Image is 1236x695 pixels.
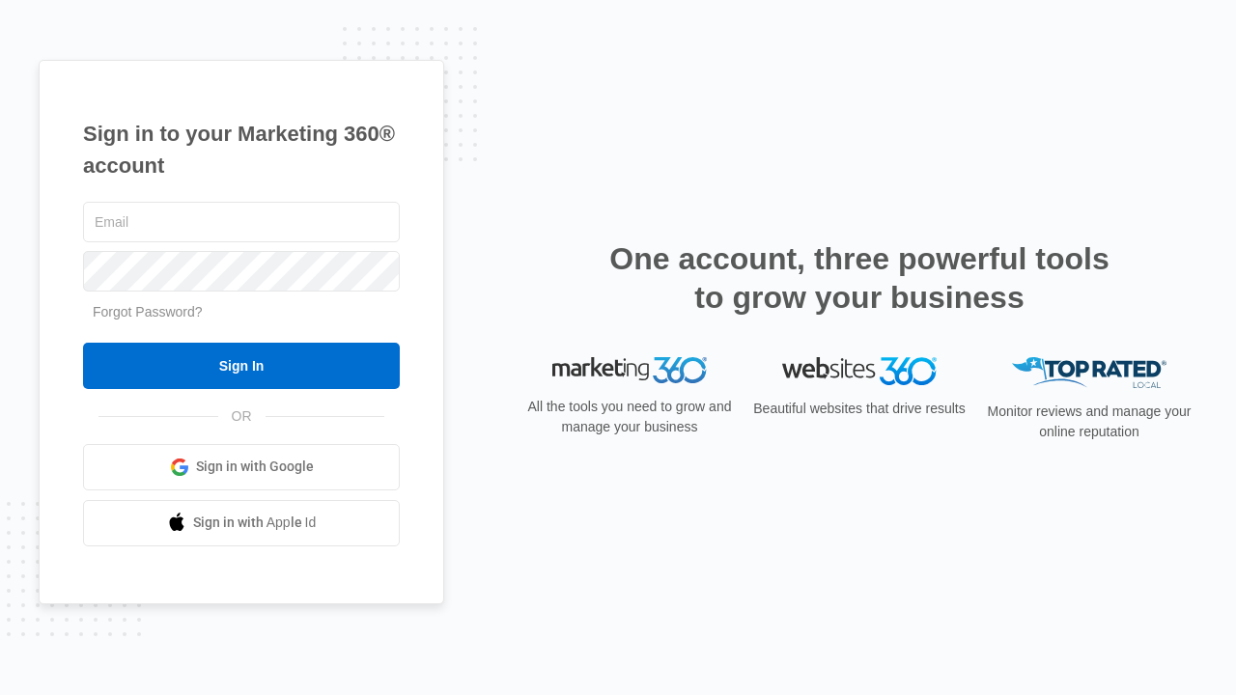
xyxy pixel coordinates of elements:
[93,304,203,320] a: Forgot Password?
[218,406,266,427] span: OR
[604,239,1115,317] h2: One account, three powerful tools to grow your business
[196,457,314,477] span: Sign in with Google
[782,357,937,385] img: Websites 360
[83,343,400,389] input: Sign In
[552,357,707,384] img: Marketing 360
[193,513,317,533] span: Sign in with Apple Id
[521,397,738,437] p: All the tools you need to grow and manage your business
[1012,357,1166,389] img: Top Rated Local
[981,402,1197,442] p: Monitor reviews and manage your online reputation
[751,399,968,419] p: Beautiful websites that drive results
[83,444,400,490] a: Sign in with Google
[83,500,400,546] a: Sign in with Apple Id
[83,118,400,181] h1: Sign in to your Marketing 360® account
[83,202,400,242] input: Email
